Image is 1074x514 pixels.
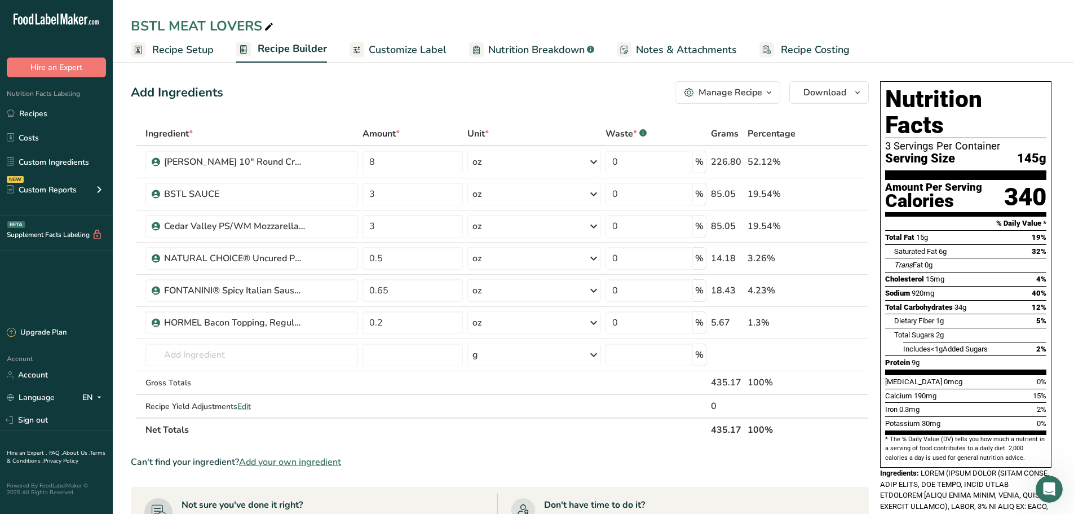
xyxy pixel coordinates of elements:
div: Custom Reports [7,184,77,196]
h1: Nutrition Facts [885,86,1046,138]
span: Ingredients: [880,469,919,477]
span: Fat [894,261,923,269]
div: EN [82,391,106,405]
span: Percentage [748,127,795,140]
div: oz [472,155,481,169]
span: Edit [237,401,251,412]
span: 9g [912,358,920,367]
span: Serving Size [885,152,955,166]
span: Download [803,86,846,99]
span: 0% [1037,377,1046,386]
div: 0 [711,399,743,413]
div: NEW [7,176,24,183]
span: Total Fat [885,233,914,241]
i: Trans [894,261,913,269]
button: Hire an Expert [7,58,106,77]
div: 19.54% [748,219,815,233]
a: Hire an Expert . [7,449,47,457]
span: Total Sugars [894,331,934,339]
div: Recipe Yield Adjustments [145,401,358,412]
div: oz [472,316,481,330]
span: 190mg [914,392,936,400]
a: FAQ . [49,449,63,457]
a: Terms & Conditions . [7,449,105,465]
a: Customize Label [350,37,447,63]
span: Add your own ingredient [239,455,341,469]
div: [PERSON_NAME] 10" Round Crust [164,155,305,169]
span: 2% [1037,405,1046,414]
span: 145g [1017,152,1046,166]
button: Download [789,81,869,104]
span: Recipe Setup [152,42,214,58]
span: Notes & Attachments [636,42,737,58]
span: Customize Label [369,42,447,58]
iframe: Intercom live chat [1036,476,1063,503]
span: 4% [1036,275,1046,283]
span: Sodium [885,289,910,297]
span: 15% [1033,392,1046,400]
div: NATURAL CHOICE® Uncured Pepperoni, All Natural, 14 slices per oz, 2/12.5 lb [164,252,305,265]
a: Recipe Costing [759,37,850,63]
span: Cholesterol [885,275,924,283]
div: Amount Per Serving [885,182,982,193]
span: 34g [954,303,966,311]
span: 12% [1032,303,1046,311]
a: Notes & Attachments [617,37,737,63]
div: 340 [1004,182,1046,212]
span: <1g [931,345,943,353]
a: Privacy Policy [43,457,78,465]
th: 435.17 [709,418,745,441]
a: Recipe Builder [236,36,327,63]
span: Potassium [885,419,920,428]
span: Dietary Fiber [894,317,934,325]
div: 14.18 [711,252,743,265]
a: Nutrition Breakdown [469,37,594,63]
span: 6g [939,247,947,256]
span: [MEDICAL_DATA] [885,377,942,386]
div: 100% [748,376,815,389]
span: Nutrition Breakdown [488,42,585,58]
div: oz [472,187,481,201]
th: 100% [745,418,817,441]
span: 920mg [912,289,934,297]
div: Waste [605,127,647,140]
span: 30mg [922,419,940,428]
div: Cedar Valley PS/WM Mozzarella Cheese Blend [164,219,305,233]
span: 19% [1032,233,1046,241]
input: Add Ingredient [145,344,358,366]
div: Calories [885,193,982,209]
span: 0mcg [944,377,962,386]
span: Iron [885,405,898,414]
div: 226.80 [711,155,743,169]
span: Protein [885,358,910,367]
span: 2% [1036,345,1046,353]
span: Recipe Builder [258,41,327,56]
div: 5.67 [711,316,743,330]
div: Add Ingredients [131,84,223,102]
span: Includes Added Sugars [903,345,988,353]
span: Saturated Fat [894,247,937,256]
div: g [472,348,478,362]
div: 3 Servings Per Container [885,140,1046,152]
div: BSTL SAUCE [164,187,305,201]
section: * The % Daily Value (DV) tells you how much a nutrient in a serving of food contributes to a dail... [885,435,1046,463]
div: Powered By FoodLabelMaker © 2025 All Rights Reserved [7,482,106,496]
span: 2g [936,331,944,339]
div: BETA [7,221,25,228]
a: Recipe Setup [131,37,214,63]
span: 15mg [926,275,944,283]
div: BSTL MEAT LOVERS [131,16,276,36]
div: Gross Totals [145,377,358,389]
a: About Us . [63,449,90,457]
div: 435.17 [711,376,743,389]
div: 3.26% [748,252,815,265]
div: 1.3% [748,316,815,330]
span: Amount [363,127,400,140]
div: 85.05 [711,219,743,233]
span: 32% [1032,247,1046,256]
div: 4.23% [748,284,815,297]
span: Unit [467,127,489,140]
span: 0g [925,261,932,269]
div: oz [472,284,481,297]
div: HORMEL Bacon Topping, Regular Cooked, 3/8 inch [164,316,305,330]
